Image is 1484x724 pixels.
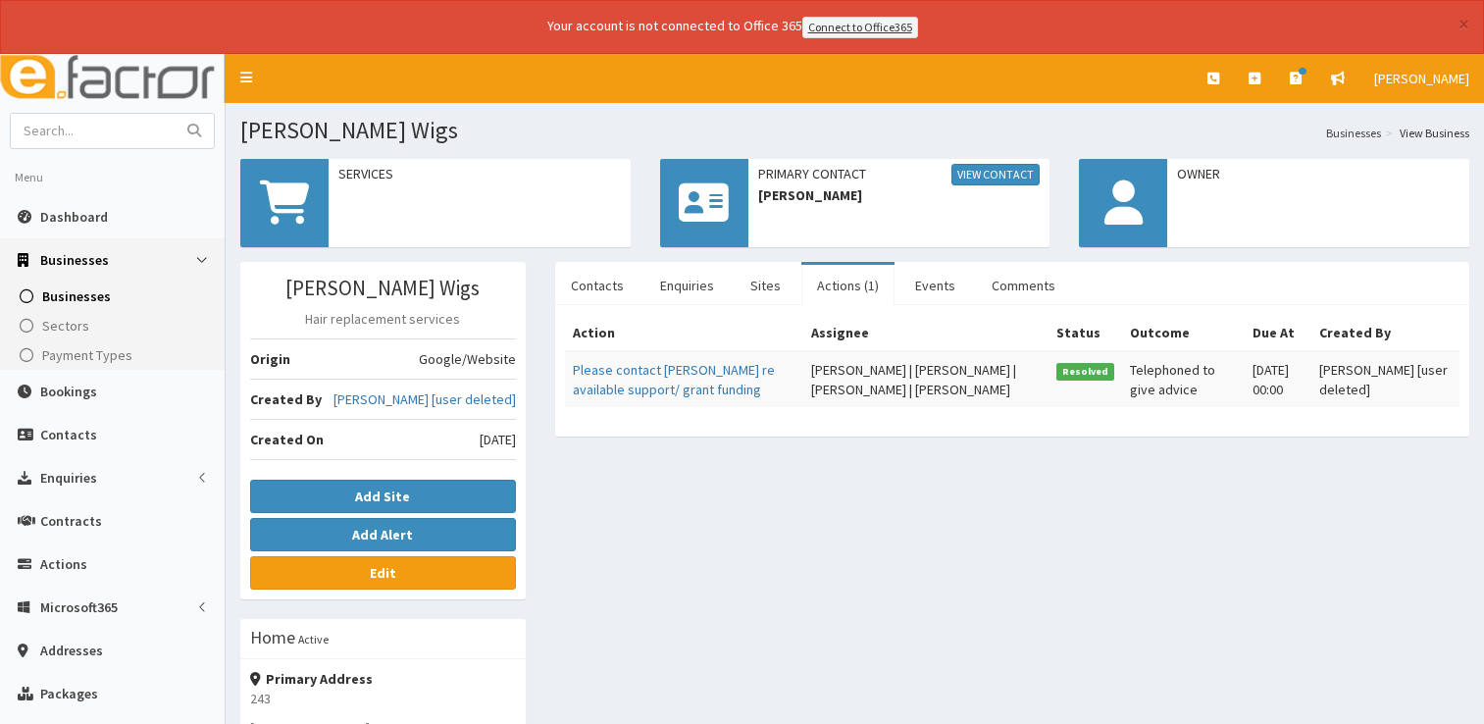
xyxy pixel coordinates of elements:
b: Edit [370,564,396,582]
b: Add Site [355,488,410,505]
a: Enquiries [644,265,730,306]
input: Search... [11,114,176,148]
a: Comments [976,265,1071,306]
span: Packages [40,685,98,702]
span: Dashboard [40,208,108,226]
th: Action [565,315,804,351]
span: Microsoft365 [40,598,118,616]
span: [DATE] [480,430,516,449]
b: Add Alert [352,526,413,543]
th: Outcome [1122,315,1245,351]
h3: Home [250,629,295,646]
a: Businesses [1326,125,1381,141]
a: [PERSON_NAME] [user deleted] [333,389,516,409]
button: Add Alert [250,518,516,551]
span: Contacts [40,426,97,443]
button: × [1458,14,1469,34]
a: Sites [735,265,796,306]
li: View Business [1381,125,1469,141]
a: Payment Types [5,340,225,370]
td: [PERSON_NAME] [user deleted] [1311,351,1459,407]
td: [DATE] 00:00 [1245,351,1311,407]
div: Your account is not connected to Office 365 [159,16,1306,38]
strong: Primary Address [250,670,373,688]
p: Hair replacement services [250,309,516,329]
th: Assignee [803,315,1049,351]
a: Edit [250,556,516,590]
a: Businesses [5,282,225,311]
a: Actions (1) [801,265,895,306]
span: Services [338,164,621,183]
td: Telephoned to give advice [1122,351,1245,407]
span: [PERSON_NAME] [1374,70,1469,87]
small: Active [298,632,329,646]
span: Businesses [40,251,109,269]
a: Please contact [PERSON_NAME] re available support/ grant funding [573,361,775,398]
span: [PERSON_NAME] [758,185,1041,205]
span: Owner [1177,164,1459,183]
a: Sectors [5,311,225,340]
p: 243 [250,689,516,708]
a: Events [899,265,971,306]
a: Contacts [555,265,640,306]
span: Businesses [42,287,111,305]
th: Status [1049,315,1123,351]
h3: [PERSON_NAME] Wigs [250,277,516,299]
span: Sectors [42,317,89,335]
span: Addresses [40,642,103,659]
b: Created On [250,431,324,448]
span: Payment Types [42,346,132,364]
th: Due At [1245,315,1311,351]
a: View Contact [951,164,1040,185]
span: Primary Contact [758,164,1041,185]
th: Created By [1311,315,1459,351]
span: Resolved [1056,363,1115,381]
a: Connect to Office365 [802,17,918,38]
b: Created By [250,390,322,408]
b: Origin [250,350,290,368]
td: [PERSON_NAME] | [PERSON_NAME] | [PERSON_NAME] | [PERSON_NAME] [803,351,1049,407]
span: Bookings [40,383,97,400]
a: [PERSON_NAME] [1359,54,1484,103]
span: Contracts [40,512,102,530]
h1: [PERSON_NAME] Wigs [240,118,1469,143]
span: Actions [40,555,87,573]
span: Enquiries [40,469,97,487]
span: Google/Website [419,349,516,369]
